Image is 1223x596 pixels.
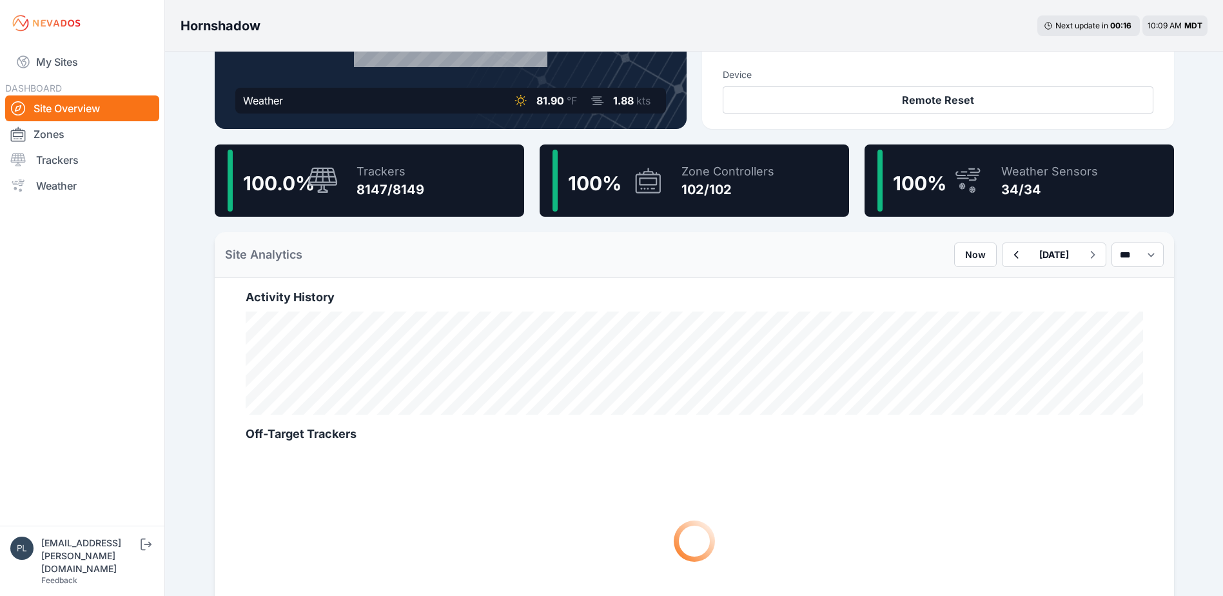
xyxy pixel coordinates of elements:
a: Weather [5,173,159,199]
button: Now [954,243,997,267]
img: Nevados [10,13,83,34]
div: [EMAIL_ADDRESS][PERSON_NAME][DOMAIN_NAME] [41,537,138,575]
span: 100 % [893,172,946,195]
div: Zone Controllers [681,163,774,181]
a: 100.0%Trackers8147/8149 [215,144,524,217]
a: 100%Zone Controllers102/102 [540,144,849,217]
h2: Off-Target Trackers [246,425,1143,443]
div: Trackers [357,163,424,181]
div: Weather Sensors [1001,163,1098,181]
div: 00 : 16 [1110,21,1133,31]
a: Feedback [41,575,77,585]
button: [DATE] [1029,243,1079,266]
button: Remote Reset [723,86,1153,114]
div: 8147/8149 [357,181,424,199]
div: 34/34 [1001,181,1098,199]
span: 100.0 % [243,172,315,195]
span: MDT [1184,21,1202,30]
span: kts [636,94,651,107]
a: 100%Weather Sensors34/34 [865,144,1174,217]
a: My Sites [5,46,159,77]
h3: Hornshadow [181,17,260,35]
span: 1.88 [613,94,634,107]
a: Site Overview [5,95,159,121]
a: Zones [5,121,159,147]
a: Trackers [5,147,159,173]
span: 10:09 AM [1148,21,1182,30]
span: 81.90 [536,94,564,107]
span: 100 % [568,172,621,195]
h2: Activity History [246,288,1143,306]
h3: Device [723,68,1153,81]
h2: Site Analytics [225,246,302,264]
nav: Breadcrumb [181,9,260,43]
span: Next update in [1055,21,1108,30]
div: Weather [243,93,283,108]
div: 102/102 [681,181,774,199]
span: DASHBOARD [5,83,62,94]
span: °F [567,94,577,107]
img: plsmith@sundt.com [10,537,34,560]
